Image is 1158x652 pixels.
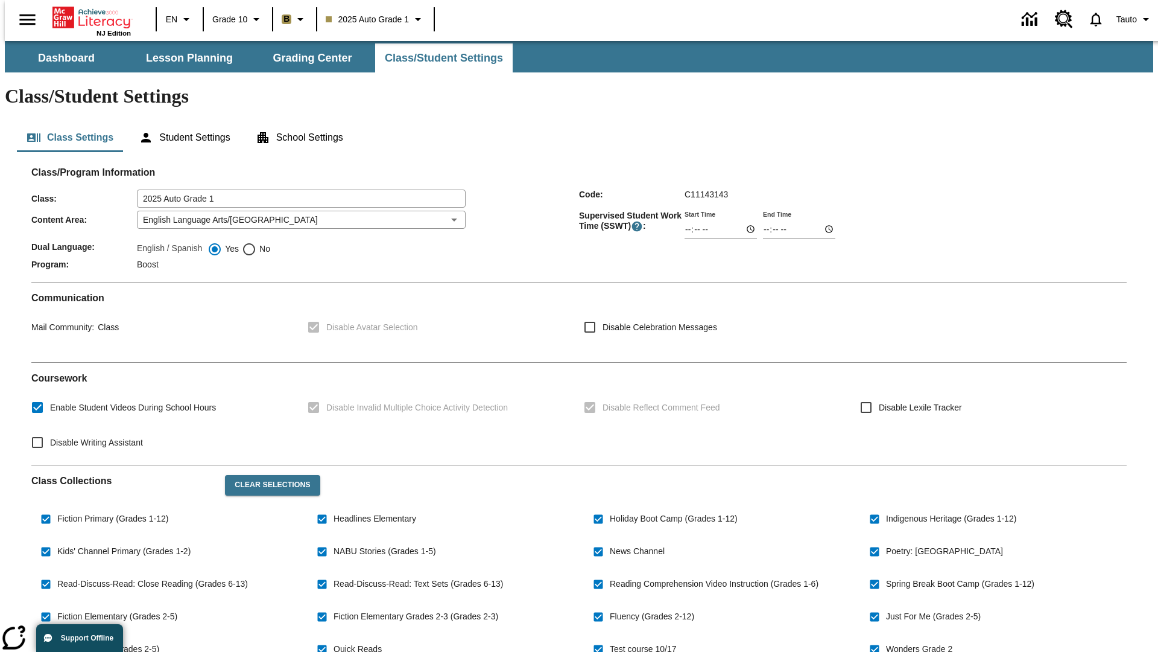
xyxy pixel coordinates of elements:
[36,624,123,652] button: Support Offline
[31,215,137,225] span: Content Area :
[256,243,270,255] span: No
[31,292,1127,304] h2: Communication
[52,5,131,30] a: Home
[763,209,791,219] label: End Time
[610,545,665,558] span: News Channel
[17,123,123,152] button: Class Settings
[252,43,373,72] button: Grading Center
[326,321,418,334] span: Disable Avatar Selection
[277,8,312,30] button: Boost Class color is light brown. Change class color
[57,578,248,590] span: Read-Discuss-Read: Close Reading (Grades 6-13)
[579,190,685,199] span: Code :
[57,610,177,623] span: Fiction Elementary (Grades 2-5)
[129,123,239,152] button: Student Settings
[579,211,685,232] span: Supervised Student Work Time (SSWT) :
[31,475,215,487] h2: Class Collections
[334,578,503,590] span: Read-Discuss-Read: Text Sets (Grades 6-13)
[685,190,728,199] span: C11143143
[334,513,416,525] span: Headlines Elementary
[879,401,962,414] span: Disable Lexile Tracker
[146,51,233,65] span: Lesson Planning
[5,41,1153,72] div: SubNavbar
[610,513,738,525] span: Holiday Boot Camp (Grades 1-12)
[5,43,514,72] div: SubNavbar
[886,610,981,623] span: Just For Me (Grades 2-5)
[334,545,436,558] span: NABU Stories (Grades 1-5)
[94,322,119,332] span: Class
[137,211,466,229] div: English Language Arts/[GEOGRAPHIC_DATA]
[222,243,239,255] span: Yes
[31,260,137,269] span: Program :
[631,220,643,232] button: Supervised Student Work Time is the timeframe when students can take LevelSet and when lessons ar...
[17,123,1141,152] div: Class/Student Settings
[246,123,353,152] button: School Settings
[603,401,720,414] span: Disable Reflect Comment Feed
[603,321,717,334] span: Disable Celebration Messages
[31,167,1127,178] h2: Class/Program Information
[321,8,430,30] button: Class: 2025 Auto Grade 1, Select your class
[50,401,216,414] span: Enable Student Videos During School Hours
[137,190,466,208] input: Class
[1048,3,1080,36] a: Resource Center, Will open in new tab
[31,322,94,332] span: Mail Community :
[1116,13,1137,26] span: Tauto
[610,610,694,623] span: Fluency (Grades 2-12)
[385,51,503,65] span: Class/Student Settings
[52,4,131,37] div: Home
[10,2,45,37] button: Open side menu
[50,436,143,449] span: Disable Writing Assistant
[38,51,95,65] span: Dashboard
[375,43,513,72] button: Class/Student Settings
[31,179,1127,272] div: Class/Program Information
[1112,8,1158,30] button: Profile/Settings
[31,292,1127,353] div: Communication
[96,30,131,37] span: NJ Edition
[57,545,191,558] span: Kids' Channel Primary (Grades 1-2)
[166,13,177,26] span: EN
[685,209,715,219] label: Start Time
[334,610,498,623] span: Fiction Elementary Grades 2-3 (Grades 2-3)
[31,242,137,252] span: Dual Language :
[31,372,1127,384] h2: Course work
[212,13,247,26] span: Grade 10
[225,475,320,496] button: Clear Selections
[160,8,199,30] button: Language: EN, Select a language
[207,8,268,30] button: Grade: Grade 10, Select a grade
[273,51,352,65] span: Grading Center
[1080,4,1112,35] a: Notifications
[61,634,113,642] span: Support Offline
[6,43,127,72] button: Dashboard
[5,85,1153,107] h1: Class/Student Settings
[326,401,508,414] span: Disable Invalid Multiple Choice Activity Detection
[886,545,1003,558] span: Poetry: [GEOGRAPHIC_DATA]
[137,260,159,269] span: Boost
[886,513,1016,525] span: Indigenous Heritage (Grades 1-12)
[610,578,818,590] span: Reading Comprehension Video Instruction (Grades 1-6)
[137,242,202,257] label: English / Spanish
[886,578,1034,590] span: Spring Break Boot Camp (Grades 1-12)
[1014,3,1048,36] a: Data Center
[129,43,250,72] button: Lesson Planning
[31,194,137,203] span: Class :
[31,372,1127,455] div: Coursework
[326,13,409,26] span: 2025 Auto Grade 1
[283,11,289,27] span: B
[57,513,168,525] span: Fiction Primary (Grades 1-12)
